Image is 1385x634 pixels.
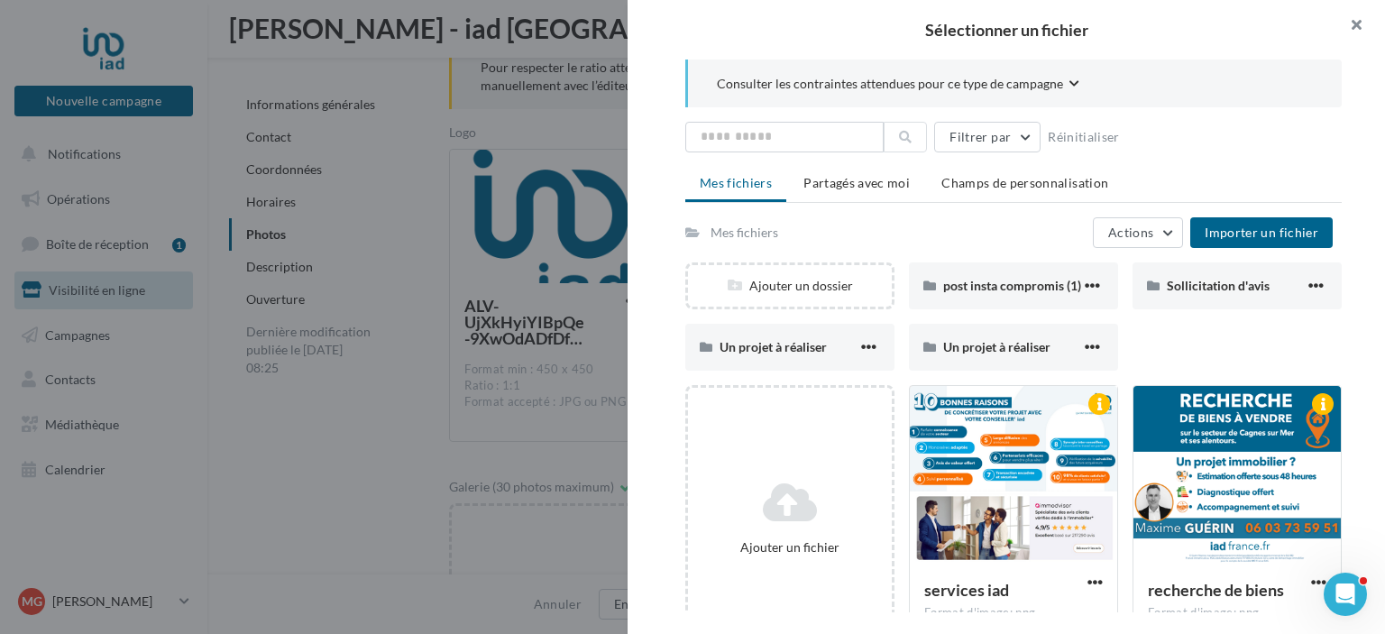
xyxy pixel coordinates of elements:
button: Importer un fichier [1190,217,1333,248]
span: recherche de biens [1148,580,1284,600]
div: Ajouter un fichier [695,538,885,556]
span: post insta compromis (1) [943,278,1081,293]
button: Filtrer par [934,122,1041,152]
span: Un projet à réaliser [720,339,827,354]
div: Format d'image: png [924,605,1103,621]
button: Réinitialiser [1041,126,1127,148]
button: Actions [1093,217,1183,248]
span: Actions [1108,225,1153,240]
span: Sollicitation d'avis [1167,278,1270,293]
button: Consulter les contraintes attendues pour ce type de campagne [717,74,1079,96]
div: Mes fichiers [711,224,778,242]
div: Format d'image: png [1148,605,1326,621]
span: Partagés avec moi [803,175,910,190]
span: Importer un fichier [1205,225,1318,240]
iframe: Intercom live chat [1324,573,1367,616]
span: Un projet à réaliser [943,339,1050,354]
h2: Sélectionner un fichier [656,22,1356,38]
span: Mes fichiers [700,175,772,190]
span: services iad [924,580,1009,600]
div: Ajouter un dossier [688,277,892,295]
span: Champs de personnalisation [941,175,1108,190]
span: Consulter les contraintes attendues pour ce type de campagne [717,75,1063,93]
